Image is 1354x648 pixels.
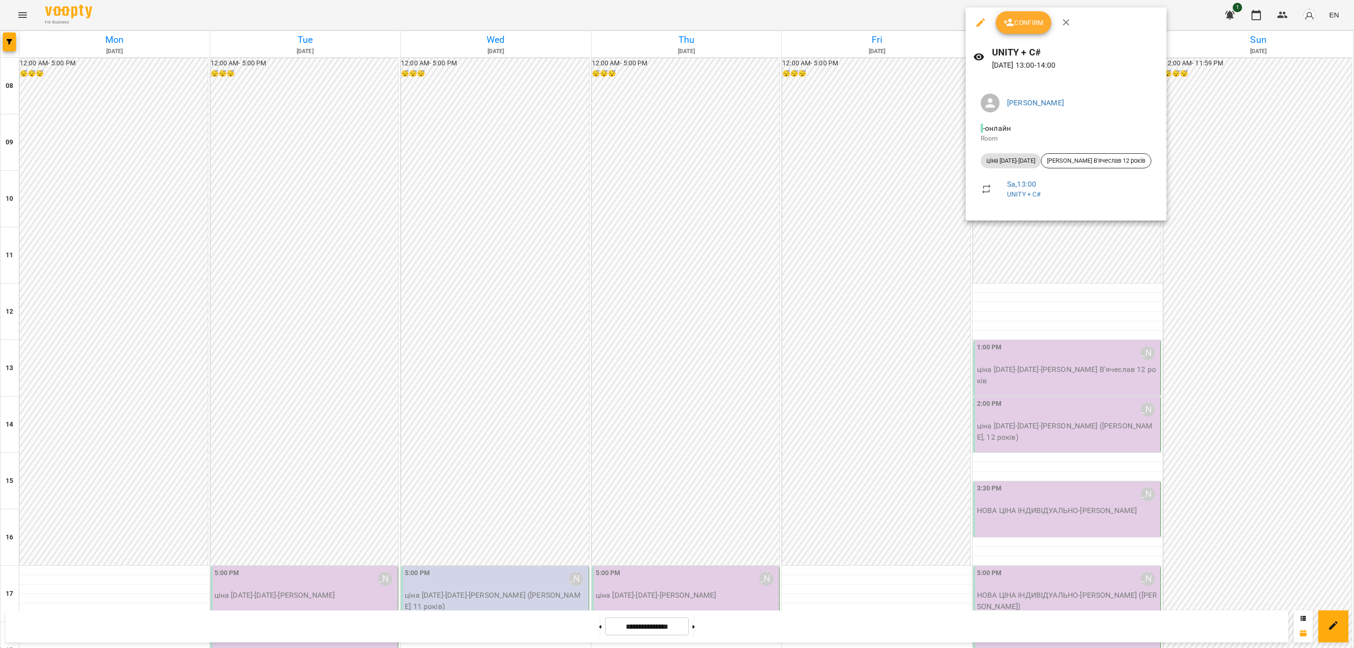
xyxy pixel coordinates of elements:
[981,134,1151,143] p: Room
[1007,98,1064,107] a: [PERSON_NAME]
[981,157,1041,165] span: ціна [DATE]-[DATE]
[1003,17,1044,28] span: Confirm
[1041,157,1151,165] span: [PERSON_NAME] В'ячеслав 12 років
[992,60,1159,71] p: [DATE] 13:00 - 14:00
[1041,153,1151,168] div: [PERSON_NAME] В'ячеслав 12 років
[1007,190,1040,198] a: UNITY + C#
[981,124,1013,133] span: - онлайн
[1007,180,1036,189] a: Sa , 13:00
[996,11,1051,34] button: Confirm
[992,45,1159,60] h6: UNITY + C#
